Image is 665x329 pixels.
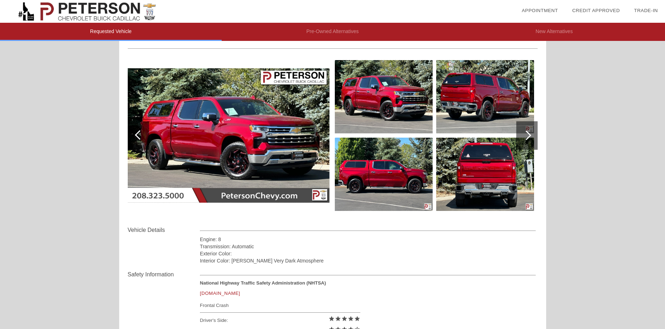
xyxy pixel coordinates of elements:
[354,315,360,322] i: star
[200,280,326,286] strong: National Highway Traffic Safety Administration (NHTSA)
[200,236,536,243] div: Engine: 8
[335,138,433,211] img: f84647cf87541c7b72dbd204933841e5x.jpg
[128,226,200,234] div: Vehicle Details
[222,23,443,41] li: Pre-Owned Alternatives
[200,315,360,326] div: Driver's Side:
[335,315,341,322] i: star
[200,250,536,257] div: Exterior Color:
[200,243,536,250] div: Transmission: Automatic
[436,60,534,133] img: 486a495de6fdb5322116d09e090a6204x.jpg
[572,8,620,13] a: Credit Approved
[128,68,329,203] img: f204d43a2f341cf22e5bfa54cc8310c2x.jpg
[436,138,534,211] img: 0c58df038fa120d713aecf5cddba0265x.jpg
[522,8,558,13] a: Appointment
[443,23,665,41] li: New Alternatives
[200,291,240,296] a: [DOMAIN_NAME]
[128,270,200,279] div: Safety Information
[634,8,658,13] a: Trade-In
[200,301,360,310] div: Frontal Crash
[335,60,433,133] img: 0bcc50fd14799c1e8fae6440e889c3d7x.jpg
[341,315,348,322] i: star
[328,315,335,322] i: star
[200,257,536,264] div: Interior Color: [PERSON_NAME] Very Dark Atmosphere
[348,315,354,322] i: star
